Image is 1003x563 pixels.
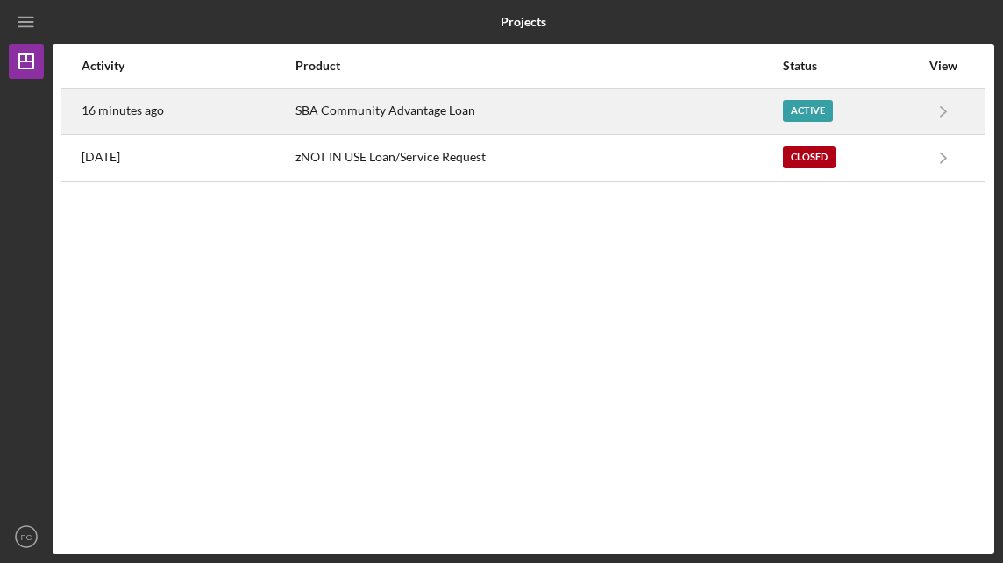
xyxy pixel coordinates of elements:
[82,59,294,73] div: Activity
[295,89,782,133] div: SBA Community Advantage Loan
[921,59,965,73] div: View
[783,59,920,73] div: Status
[783,100,833,122] div: Active
[82,150,120,164] time: 2023-02-17 17:53
[82,103,164,118] time: 2025-08-19 15:20
[783,146,836,168] div: Closed
[295,136,782,180] div: zNOT IN USE Loan/Service Request
[21,532,32,542] text: FC
[501,15,546,29] b: Projects
[295,59,782,73] div: Product
[9,519,44,554] button: FC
